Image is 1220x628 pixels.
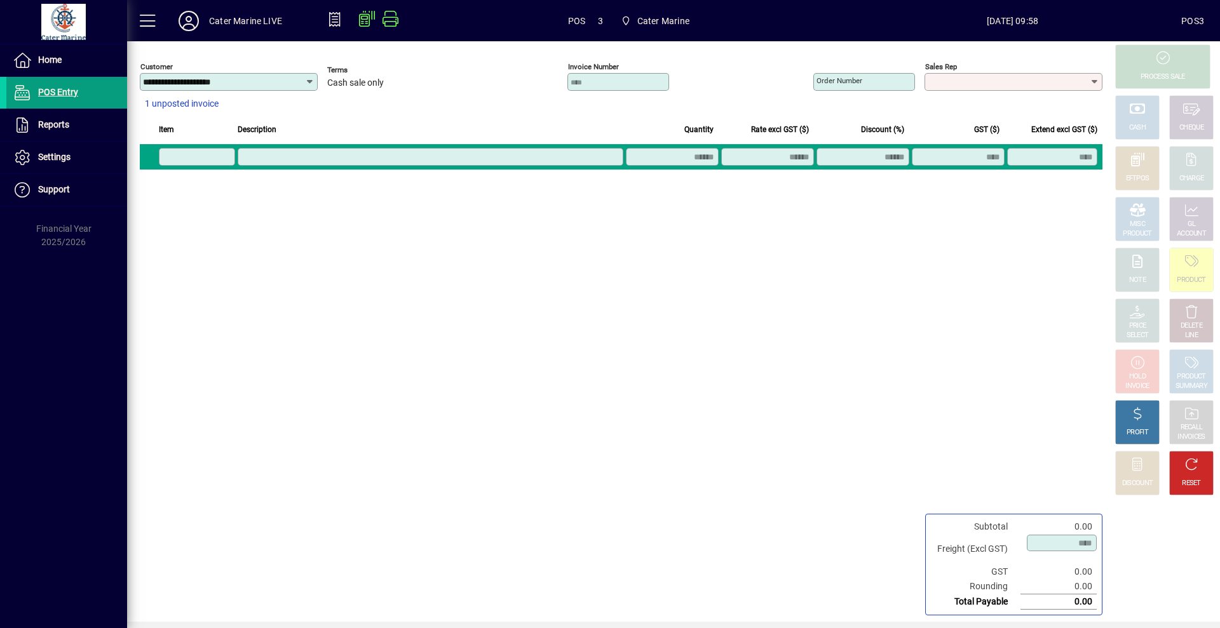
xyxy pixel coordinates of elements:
div: RESET [1182,479,1201,488]
mat-label: Customer [140,62,173,71]
span: Cater Marine [637,11,689,31]
div: PRODUCT [1177,372,1205,382]
span: Item [159,123,174,137]
td: GST [931,565,1020,579]
a: Settings [6,142,127,173]
td: 0.00 [1020,565,1097,579]
div: ACCOUNT [1177,229,1206,239]
td: 0.00 [1020,519,1097,534]
div: RECALL [1181,423,1203,432]
div: INVOICE [1125,382,1149,391]
div: POS3 [1181,11,1204,31]
mat-label: Order number [817,76,862,85]
div: CHEQUE [1179,123,1203,133]
span: Reports [38,119,69,130]
div: CHARGE [1179,174,1204,184]
span: Settings [38,152,71,162]
td: Total Payable [931,594,1020,610]
span: [DATE] 09:58 [844,11,1181,31]
span: POS Entry [38,87,78,97]
span: Rate excl GST ($) [751,123,809,137]
td: Subtotal [931,519,1020,534]
div: PROCESS SALE [1141,72,1185,82]
span: GST ($) [974,123,1000,137]
button: 1 unposted invoice [140,93,224,116]
span: POS [568,11,586,31]
div: GL [1188,220,1196,229]
div: PRICE [1129,321,1146,331]
span: Discount (%) [861,123,904,137]
div: NOTE [1129,276,1146,285]
span: Cash sale only [327,78,384,88]
div: HOLD [1129,372,1146,382]
td: Freight (Excl GST) [931,534,1020,565]
div: SELECT [1127,331,1149,340]
a: Support [6,174,127,206]
span: Cater Marine [616,10,695,32]
div: PROFIT [1127,428,1148,438]
td: 0.00 [1020,579,1097,594]
span: Extend excl GST ($) [1031,123,1097,137]
span: Support [38,184,70,194]
div: PRODUCT [1177,276,1205,285]
div: SUMMARY [1176,382,1207,391]
span: Description [238,123,276,137]
span: Terms [327,66,403,74]
div: DELETE [1181,321,1202,331]
div: INVOICES [1177,432,1205,442]
div: MISC [1130,220,1145,229]
mat-label: Sales rep [925,62,957,71]
mat-label: Invoice number [568,62,619,71]
td: Rounding [931,579,1020,594]
span: 3 [598,11,603,31]
div: EFTPOS [1126,174,1149,184]
span: 1 unposted invoice [145,97,219,110]
span: Home [38,55,62,65]
div: LINE [1185,331,1198,340]
span: Quantity [684,123,714,137]
div: DISCOUNT [1122,479,1153,488]
div: Cater Marine LIVE [209,11,282,31]
div: CASH [1129,123,1146,133]
div: PRODUCT [1123,229,1151,239]
a: Reports [6,109,127,141]
a: Home [6,44,127,76]
td: 0.00 [1020,594,1097,610]
button: Profile [168,10,209,32]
